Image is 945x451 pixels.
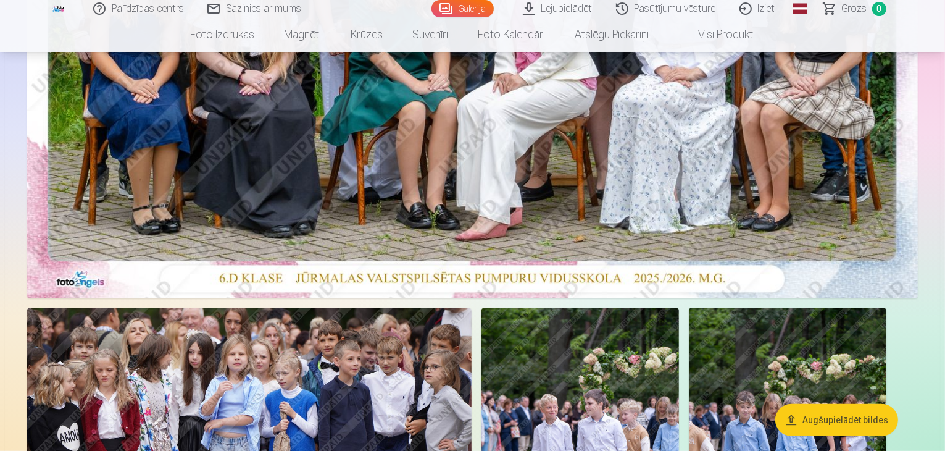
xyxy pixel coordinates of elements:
button: Augšupielādēt bildes [775,404,898,436]
a: Krūzes [336,17,398,52]
span: 0 [872,2,886,16]
a: Magnēti [269,17,336,52]
a: Visi produkti [664,17,770,52]
a: Suvenīri [398,17,463,52]
a: Foto izdrukas [175,17,269,52]
span: Grozs [842,1,867,16]
img: /fa3 [52,5,65,12]
a: Atslēgu piekariņi [560,17,664,52]
a: Foto kalendāri [463,17,560,52]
